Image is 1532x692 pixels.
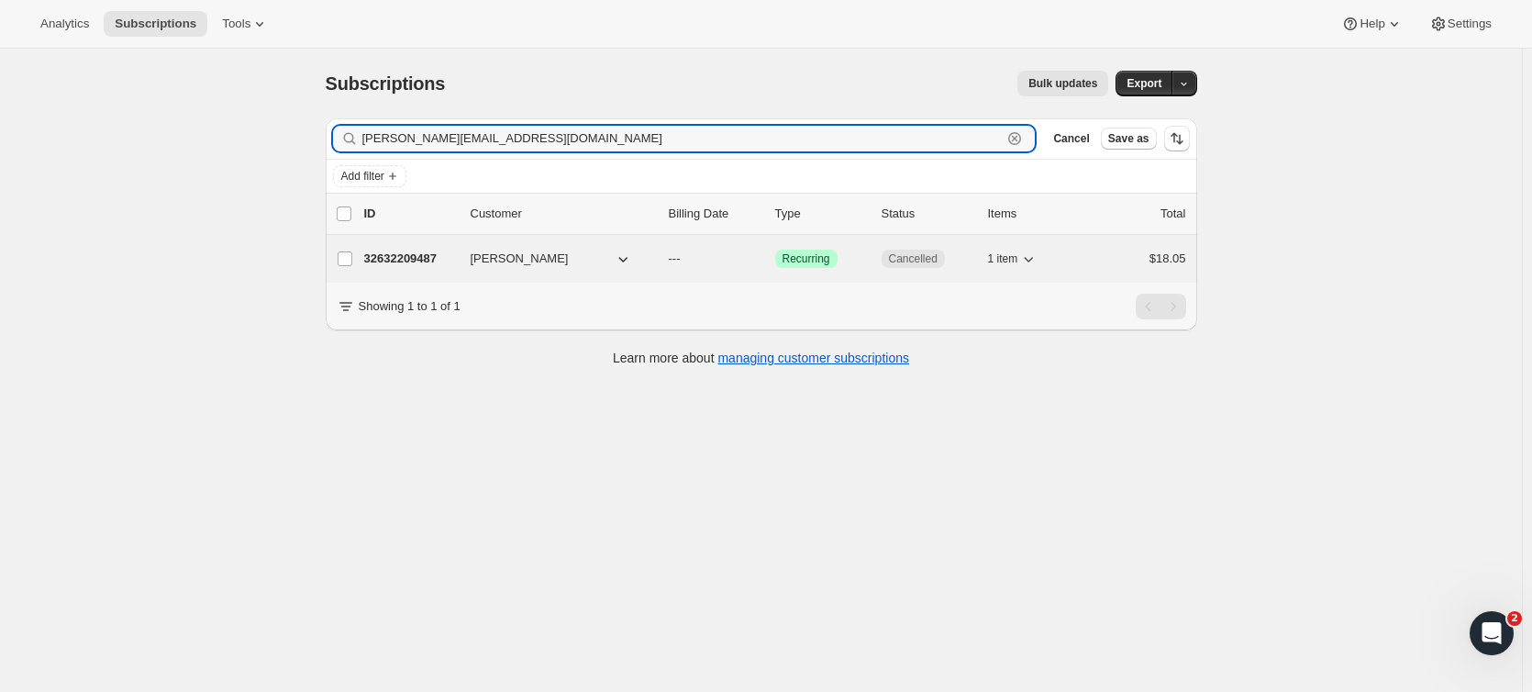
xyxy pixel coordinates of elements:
[364,246,1186,272] div: 32632209487[PERSON_NAME]---SuccessRecurringCancelled1 item$18.05
[1005,129,1024,148] button: Clear
[211,11,280,37] button: Tools
[783,251,830,266] span: Recurring
[1507,611,1522,626] span: 2
[889,251,938,266] span: Cancelled
[104,11,207,37] button: Subscriptions
[775,205,867,223] div: Type
[1160,205,1185,223] p: Total
[988,246,1038,272] button: 1 item
[1164,126,1190,151] button: Sort the results
[326,73,446,94] span: Subscriptions
[364,250,456,268] p: 32632209487
[1127,76,1161,91] span: Export
[1360,17,1384,31] span: Help
[1108,131,1149,146] span: Save as
[471,250,569,268] span: [PERSON_NAME]
[1017,71,1108,96] button: Bulk updates
[341,169,384,184] span: Add filter
[669,205,760,223] p: Billing Date
[882,205,973,223] p: Status
[222,17,250,31] span: Tools
[364,205,1186,223] div: IDCustomerBilling DateTypeStatusItemsTotal
[1418,11,1503,37] button: Settings
[717,351,909,365] a: managing customer subscriptions
[1028,76,1097,91] span: Bulk updates
[1149,251,1186,265] span: $18.05
[1053,131,1089,146] span: Cancel
[1470,611,1514,655] iframe: Intercom live chat
[471,205,654,223] p: Customer
[29,11,100,37] button: Analytics
[115,17,196,31] span: Subscriptions
[1116,71,1172,96] button: Export
[1136,294,1186,319] nav: Pagination
[40,17,89,31] span: Analytics
[669,251,681,265] span: ---
[333,165,406,187] button: Add filter
[364,205,456,223] p: ID
[359,297,461,316] p: Showing 1 to 1 of 1
[362,126,1003,151] input: Filter subscribers
[460,244,643,273] button: [PERSON_NAME]
[1330,11,1414,37] button: Help
[1101,128,1157,150] button: Save as
[613,349,909,367] p: Learn more about
[988,205,1080,223] div: Items
[1448,17,1492,31] span: Settings
[988,251,1018,266] span: 1 item
[1046,128,1096,150] button: Cancel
